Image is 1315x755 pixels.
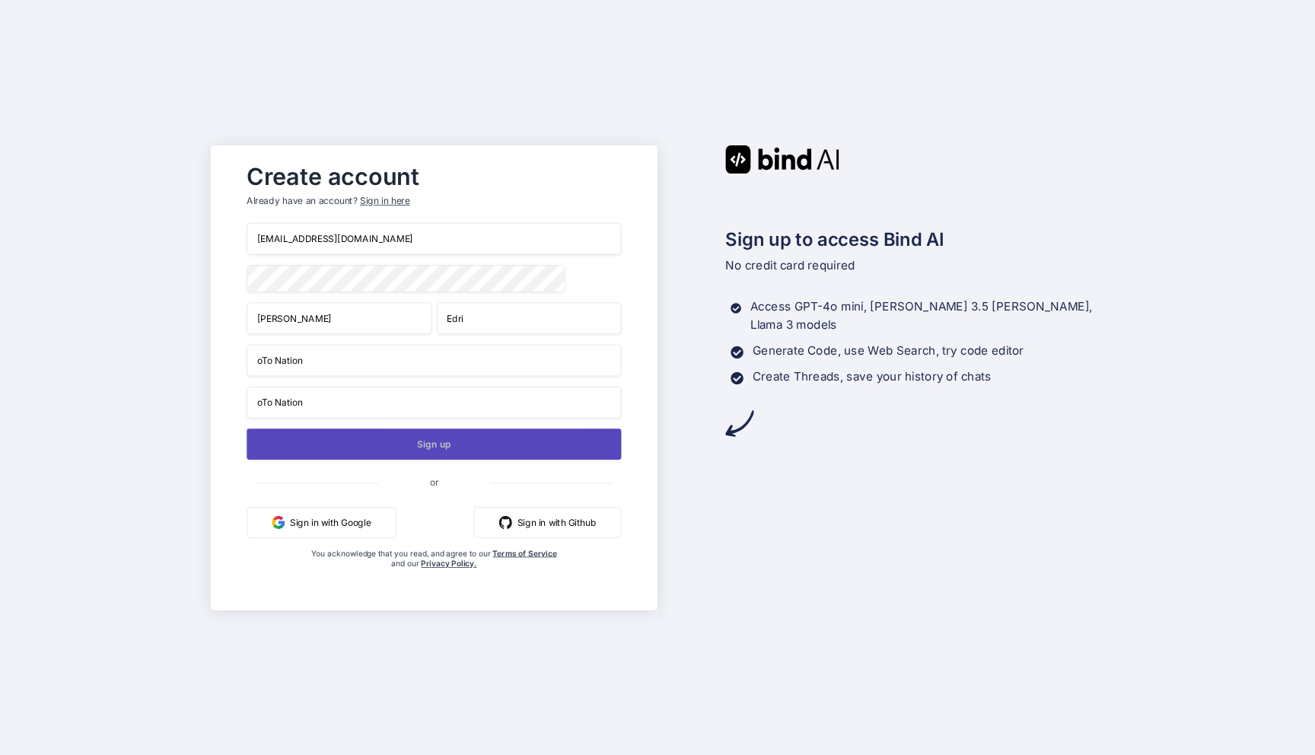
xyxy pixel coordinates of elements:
[247,506,396,537] button: Sign in with Google
[474,506,622,537] button: Sign in with Github
[437,302,622,334] input: Last Name
[247,166,621,186] h2: Create account
[499,515,512,528] img: github
[725,409,753,437] img: arrow
[753,342,1024,360] p: Generate Code, use Web Search, try code editor
[247,194,621,207] p: Already have an account?
[247,344,621,376] input: Your company name
[247,223,621,255] input: Email
[247,302,431,334] input: First Name
[247,386,621,418] input: Company website
[378,466,490,498] span: or
[753,368,992,386] p: Create Threads, save your history of chats
[725,145,839,174] img: Bind AI logo
[750,298,1105,334] p: Access GPT-4o mini, [PERSON_NAME] 3.5 [PERSON_NAME], Llama 3 models
[272,515,285,528] img: google
[725,256,1104,275] p: No credit card required
[492,548,556,558] a: Terms of Service
[421,558,476,568] a: Privacy Policy.
[360,194,409,207] div: Sign in here
[725,225,1104,253] h2: Sign up to access Bind AI
[247,428,621,460] button: Sign up
[309,548,559,600] div: You acknowledge that you read, and agree to our and our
